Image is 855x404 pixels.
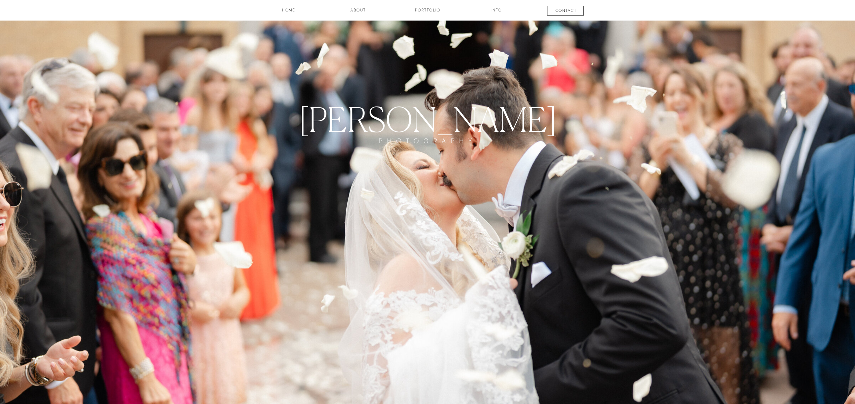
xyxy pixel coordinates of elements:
a: INFO [480,7,513,19]
a: PHOTOGRAPHY [370,137,485,157]
a: HOME [264,7,314,19]
a: contact [541,7,591,15]
a: Portfolio [403,7,452,19]
a: about [341,7,375,19]
a: [PERSON_NAME] [284,99,572,137]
